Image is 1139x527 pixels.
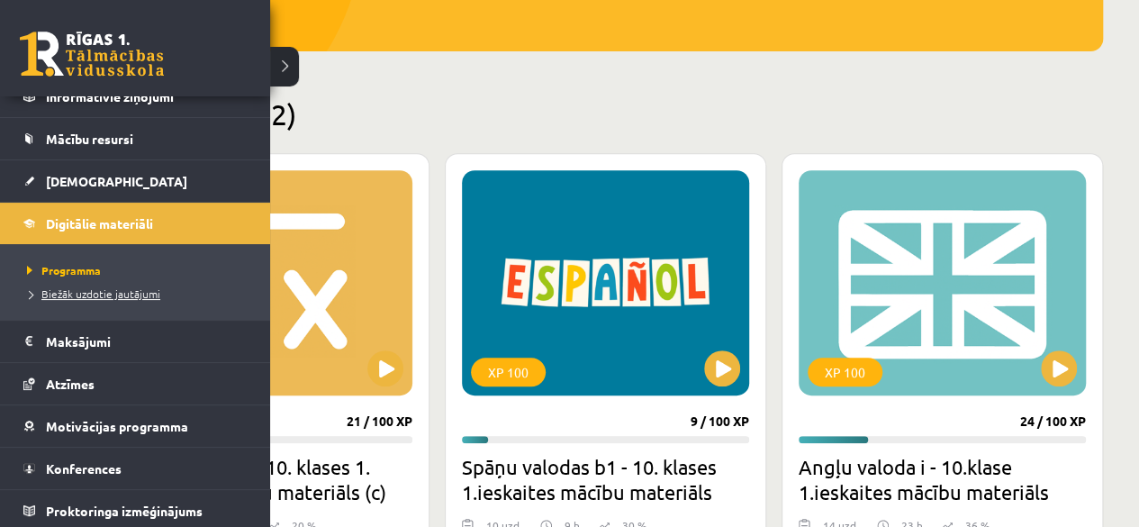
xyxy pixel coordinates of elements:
a: Programma [23,262,252,278]
div: XP 100 [808,358,882,386]
span: Digitālie materiāli [46,215,153,232]
span: Proktoringa izmēģinājums [46,503,203,519]
a: Informatīvie ziņojumi [23,76,248,117]
span: Biežāk uzdotie jautājumi [23,286,160,301]
a: Biežāk uzdotie jautājumi [23,286,252,302]
span: Mācību resursi [46,131,133,147]
span: Atzīmes [46,376,95,392]
span: Motivācijas programma [46,418,188,434]
a: Maksājumi [23,321,248,362]
a: [DEMOGRAPHIC_DATA] [23,160,248,202]
h2: Pieejamie (12) [108,96,1103,132]
h2: Angļu valoda i - 10.klase 1.ieskaites mācību materiāls [799,454,1086,504]
legend: Maksājumi [46,321,248,362]
a: Atzīmes [23,363,248,404]
span: Konferences [46,460,122,477]
div: XP 100 [471,358,546,386]
span: [DEMOGRAPHIC_DATA] [46,173,187,189]
a: Digitālie materiāli [23,203,248,244]
span: Programma [23,263,101,277]
a: Rīgas 1. Tālmācības vidusskola [20,32,164,77]
legend: Informatīvie ziņojumi [46,76,248,117]
a: Mācību resursi [23,118,248,159]
a: Motivācijas programma [23,405,248,447]
h2: Spāņu valodas b1 - 10. klases 1.ieskaites mācību materiāls [462,454,749,504]
a: Konferences [23,448,248,489]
